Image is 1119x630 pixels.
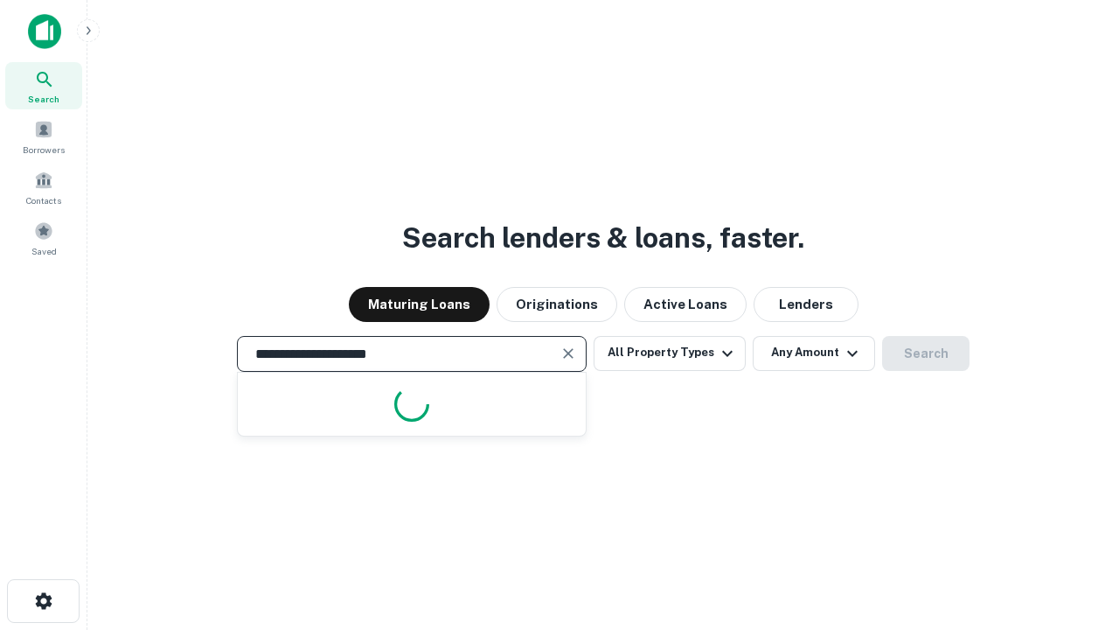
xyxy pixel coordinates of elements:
[26,193,61,207] span: Contacts
[624,287,747,322] button: Active Loans
[5,113,82,160] a: Borrowers
[5,214,82,262] a: Saved
[1032,490,1119,574] iframe: Chat Widget
[753,336,875,371] button: Any Amount
[349,287,490,322] button: Maturing Loans
[28,14,61,49] img: capitalize-icon.png
[402,217,804,259] h3: Search lenders & loans, faster.
[23,143,65,157] span: Borrowers
[5,164,82,211] a: Contacts
[497,287,617,322] button: Originations
[556,341,580,366] button: Clear
[28,92,59,106] span: Search
[754,287,858,322] button: Lenders
[5,62,82,109] a: Search
[31,244,57,258] span: Saved
[594,336,746,371] button: All Property Types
